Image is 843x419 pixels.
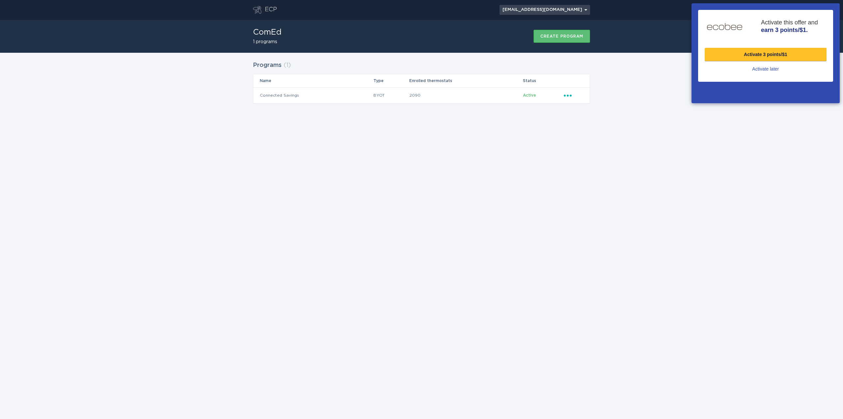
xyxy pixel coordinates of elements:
[253,6,261,14] button: Go to dashboard
[523,93,536,97] span: Active
[253,40,282,44] h2: 1 programs
[503,8,587,12] div: [EMAIL_ADDRESS][DOMAIN_NAME]
[540,34,583,38] div: Create program
[253,74,373,87] th: Name
[253,28,282,36] h1: ComEd
[533,30,590,43] button: Create program
[500,5,590,15] button: Open user account details
[253,74,590,87] tr: Table Headers
[253,87,590,103] tr: f8665746d57243838f8abaa27d1e16b0
[373,87,409,103] td: BYOT
[564,92,583,99] div: Popover menu
[409,87,522,103] td: 2090
[373,74,409,87] th: Type
[409,74,522,87] th: Enrolled thermostats
[284,62,291,68] span: ( 1 )
[253,59,282,71] h2: Programs
[253,87,373,103] td: Connected Savings
[523,74,563,87] th: Status
[500,5,590,15] div: Popover menu
[265,6,277,14] div: ECP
